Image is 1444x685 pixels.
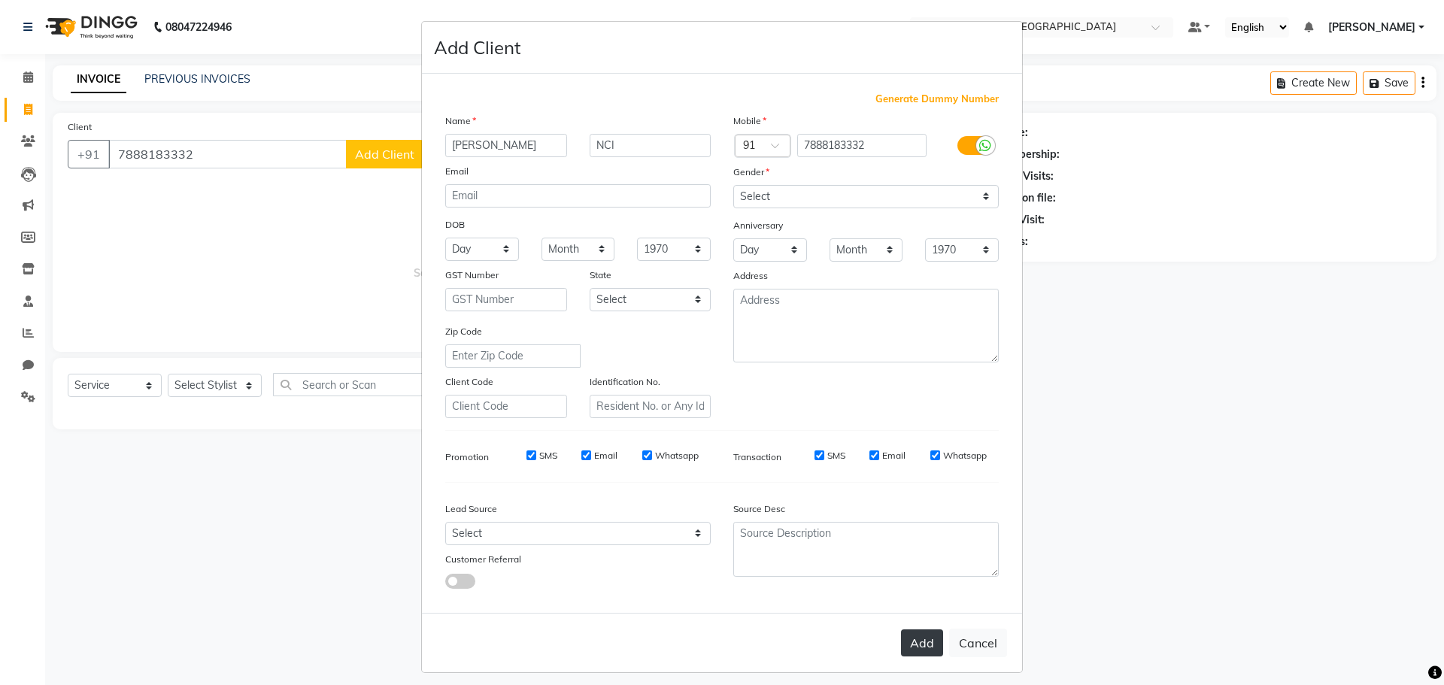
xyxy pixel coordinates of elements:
label: Promotion [445,450,489,464]
label: Client Code [445,375,493,389]
label: Identification No. [590,375,660,389]
button: Cancel [949,629,1007,657]
input: Client Code [445,395,567,418]
label: Gender [733,165,769,179]
label: Lead Source [445,502,497,516]
label: Name [445,114,476,128]
label: Whatsapp [943,449,987,462]
label: Email [594,449,617,462]
input: Mobile [797,134,927,157]
input: Email [445,184,711,208]
span: Generate Dummy Number [875,92,999,107]
label: Email [445,165,469,178]
label: SMS [539,449,557,462]
label: DOB [445,218,465,232]
label: Email [882,449,906,462]
label: State [590,268,611,282]
input: Enter Zip Code [445,344,581,368]
input: GST Number [445,288,567,311]
label: Zip Code [445,325,482,338]
input: First Name [445,134,567,157]
label: Transaction [733,450,781,464]
label: Anniversary [733,219,783,232]
label: Customer Referral [445,553,521,566]
input: Resident No. or Any Id [590,395,711,418]
label: GST Number [445,268,499,282]
button: Add [901,629,943,656]
label: SMS [827,449,845,462]
h4: Add Client [434,34,520,61]
label: Whatsapp [655,449,699,462]
label: Source Desc [733,502,785,516]
label: Mobile [733,114,766,128]
label: Address [733,269,768,283]
input: Last Name [590,134,711,157]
